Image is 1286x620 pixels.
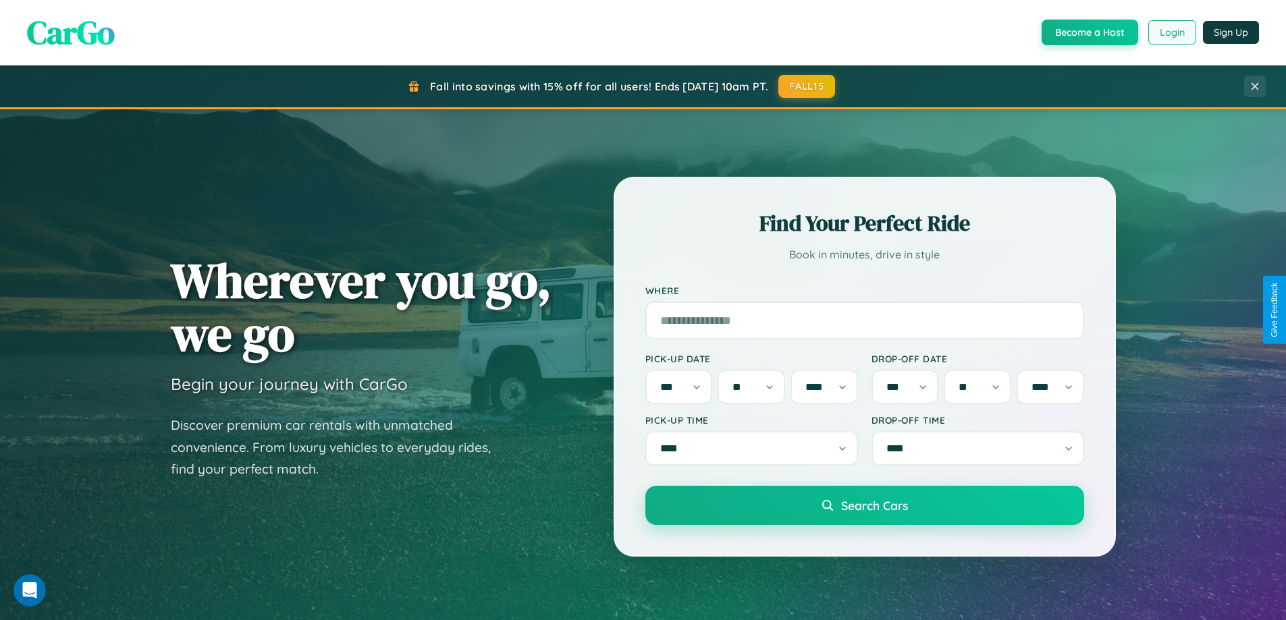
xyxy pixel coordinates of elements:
span: CarGo [27,10,115,55]
h1: Wherever you go, we go [171,254,552,360]
p: Discover premium car rentals with unmatched convenience. From luxury vehicles to everyday rides, ... [171,414,508,480]
button: Sign Up [1203,21,1259,44]
label: Drop-off Time [872,414,1084,426]
label: Drop-off Date [872,353,1084,364]
button: Login [1148,20,1196,45]
span: Search Cars [841,498,908,513]
button: Search Cars [645,486,1084,525]
label: Pick-up Date [645,353,858,364]
iframe: Intercom live chat [14,574,46,607]
span: Fall into savings with 15% off for all users! Ends [DATE] 10am PT. [430,80,768,93]
label: Pick-up Time [645,414,858,426]
div: Give Feedback [1270,283,1279,337]
h3: Begin your journey with CarGo [171,374,408,394]
p: Book in minutes, drive in style [645,245,1084,264]
h2: Find Your Perfect Ride [645,208,1084,238]
label: Where [645,285,1084,296]
button: Become a Host [1042,20,1138,45]
button: FALL15 [778,75,835,98]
